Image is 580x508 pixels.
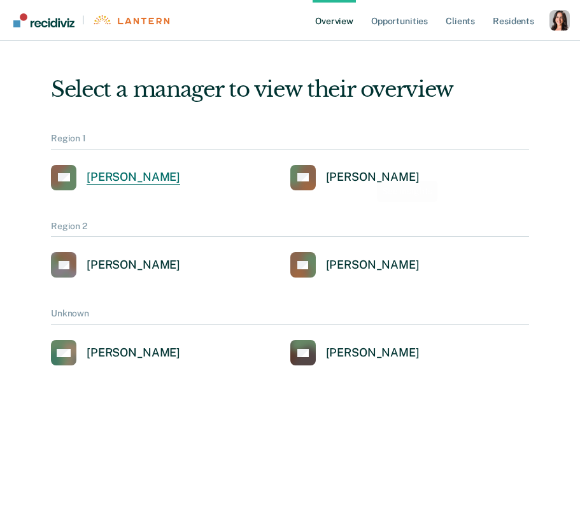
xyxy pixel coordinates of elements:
div: [PERSON_NAME] [87,346,180,360]
div: [PERSON_NAME] [326,346,420,360]
div: [PERSON_NAME] [326,258,420,272]
div: [PERSON_NAME] [87,170,180,185]
a: [PERSON_NAME] [51,252,180,278]
div: Unknown [51,308,529,325]
a: [PERSON_NAME] [290,165,420,190]
a: [PERSON_NAME] [51,340,180,365]
div: Select a manager to view their overview [51,76,529,102]
div: Region 1 [51,133,529,150]
div: [PERSON_NAME] [326,170,420,185]
a: [PERSON_NAME] [290,340,420,365]
button: Profile dropdown button [549,10,570,31]
a: [PERSON_NAME] [51,165,180,190]
span: | [74,15,92,25]
img: Lantern [92,15,169,25]
img: Recidiviz [13,13,74,27]
div: [PERSON_NAME] [87,258,180,272]
div: Region 2 [51,221,529,237]
a: [PERSON_NAME] [290,252,420,278]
